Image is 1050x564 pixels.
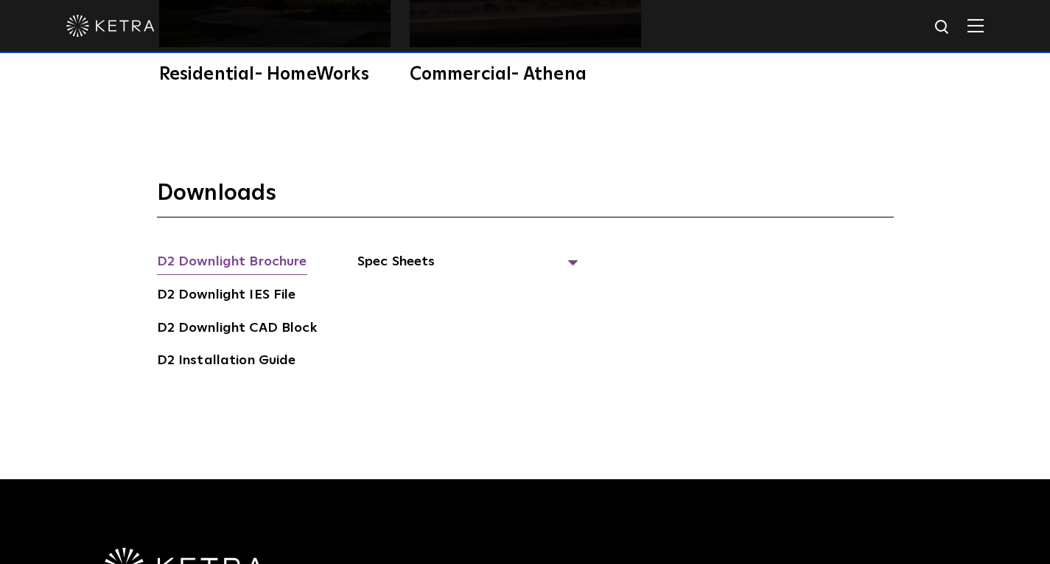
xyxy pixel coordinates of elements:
[967,18,984,32] img: Hamburger%20Nav.svg
[410,66,641,83] div: Commercial- Athena
[157,251,307,275] a: D2 Downlight Brochure
[159,66,391,83] div: Residential- HomeWorks
[934,18,952,37] img: search icon
[357,251,578,284] span: Spec Sheets
[66,15,155,37] img: ketra-logo-2019-white
[157,285,296,308] a: D2 Downlight IES File
[157,350,296,374] a: D2 Installation Guide
[157,179,894,217] h3: Downloads
[157,318,317,341] a: D2 Downlight CAD Block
